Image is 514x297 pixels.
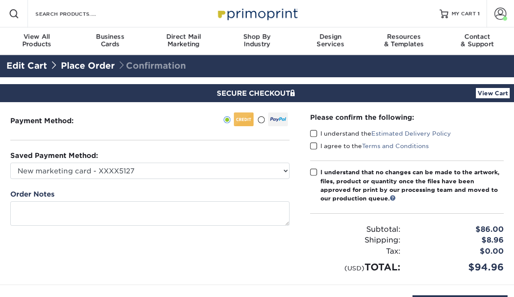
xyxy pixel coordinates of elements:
[147,33,220,48] div: Marketing
[441,27,514,55] a: Contact& Support
[367,27,440,55] a: Resources& Templates
[304,224,407,235] div: Subtotal:
[451,10,476,18] span: MY CART
[310,142,429,150] label: I agree to the
[478,11,480,17] span: 1
[407,235,510,246] div: $8.96
[220,33,293,40] span: Shop By
[220,33,293,48] div: Industry
[61,61,115,71] a: Place Order
[10,151,98,161] label: Saved Payment Method:
[310,112,504,122] div: Please confirm the following:
[73,27,146,55] a: BusinessCards
[407,246,510,257] div: $0.00
[6,61,47,71] a: Edit Cart
[362,142,429,149] a: Terms and Conditions
[214,4,300,23] img: Primoprint
[294,33,367,48] div: Services
[35,9,118,19] input: SEARCH PRODUCTS.....
[344,264,365,272] small: (USD)
[147,33,220,40] span: Direct Mail
[220,27,293,55] a: Shop ByIndustry
[10,117,95,125] h3: Payment Method:
[367,33,440,48] div: & Templates
[294,33,367,40] span: Design
[147,27,220,55] a: Direct MailMarketing
[117,61,186,71] span: Confirmation
[476,88,510,98] a: View Cart
[407,224,510,235] div: $86.00
[10,189,54,200] label: Order Notes
[73,33,146,40] span: Business
[304,235,407,246] div: Shipping:
[441,33,514,48] div: & Support
[367,33,440,40] span: Resources
[320,168,504,203] div: I understand that no changes can be made to the artwork, files, product or quantity once the file...
[441,33,514,40] span: Contact
[304,246,407,257] div: Tax:
[294,27,367,55] a: DesignServices
[407,260,510,274] div: $94.96
[371,130,451,137] a: Estimated Delivery Policy
[217,89,297,97] span: SECURE CHECKOUT
[73,33,146,48] div: Cards
[304,260,407,274] div: TOTAL:
[310,129,451,138] label: I understand the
